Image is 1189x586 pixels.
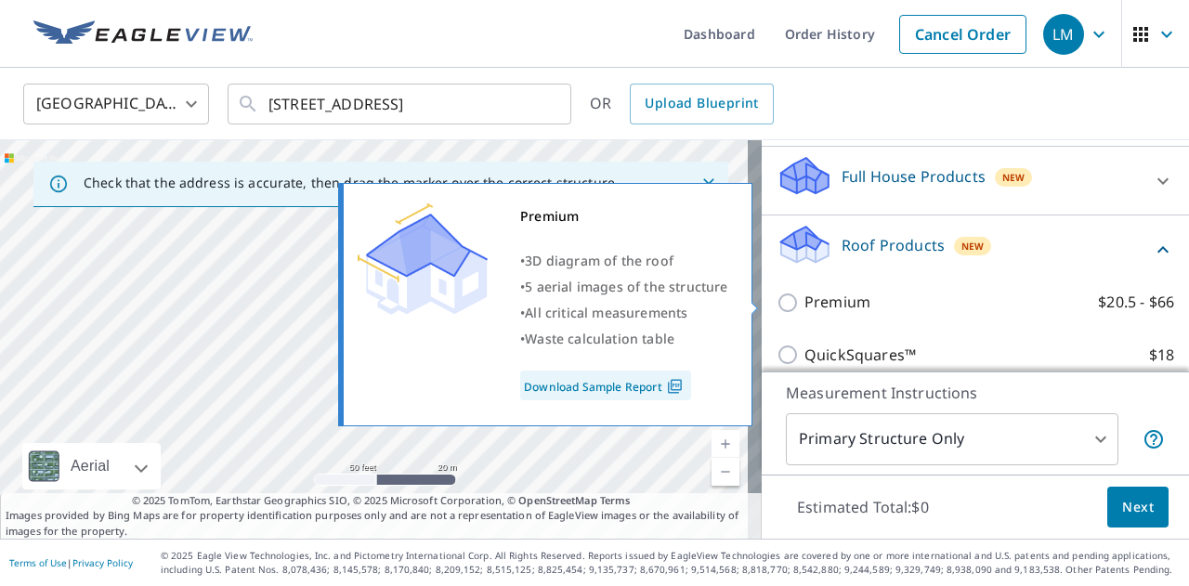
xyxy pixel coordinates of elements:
span: New [961,239,985,254]
span: All critical measurements [525,304,687,321]
p: Measurement Instructions [786,382,1165,404]
span: Next [1122,496,1154,519]
p: © 2025 Eagle View Technologies, Inc. and Pictometry International Corp. All Rights Reserved. Repo... [161,549,1180,577]
a: Current Level 19, Zoom Out [712,458,739,486]
div: Primary Structure Only [786,413,1118,465]
a: Terms [600,493,631,507]
p: Estimated Total: $0 [782,487,944,527]
div: • [520,248,728,274]
button: Next [1107,487,1169,528]
p: | [9,557,133,568]
img: Premium [358,203,488,315]
div: OR [590,84,774,124]
a: Privacy Policy [72,556,133,569]
a: Download Sample Report [520,371,691,400]
span: 5 aerial images of the structure [525,278,727,295]
a: Upload Blueprint [630,84,773,124]
img: Pdf Icon [662,378,687,395]
a: Terms of Use [9,556,67,569]
div: Roof ProductsNew [777,223,1174,276]
button: Close [697,172,721,196]
span: Your report will include only the primary structure on the property. For example, a detached gara... [1143,428,1165,450]
img: EV Logo [33,20,253,48]
div: • [520,274,728,300]
p: Full House Products [842,165,986,188]
p: $20.5 - $66 [1098,291,1174,314]
span: 3D diagram of the roof [525,252,673,269]
div: Full House ProductsNew [777,154,1174,207]
div: LM [1043,14,1084,55]
a: Current Level 19, Zoom In [712,430,739,458]
div: Aerial [22,443,161,489]
p: Roof Products [842,234,945,256]
a: OpenStreetMap [518,493,596,507]
span: Upload Blueprint [645,92,758,115]
div: Premium [520,203,728,229]
p: Check that the address is accurate, then drag the marker over the correct structure. [84,175,619,191]
span: New [1002,170,1026,185]
input: Search by address or latitude-longitude [268,78,533,130]
div: Aerial [65,443,115,489]
p: QuickSquares™ [804,344,916,367]
div: • [520,326,728,352]
span: © 2025 TomTom, Earthstar Geographics SIO, © 2025 Microsoft Corporation, © [132,493,631,509]
div: [GEOGRAPHIC_DATA] [23,78,209,130]
p: $18 [1149,344,1174,367]
div: • [520,300,728,326]
a: Cancel Order [899,15,1026,54]
span: Waste calculation table [525,330,674,347]
p: Premium [804,291,870,314]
